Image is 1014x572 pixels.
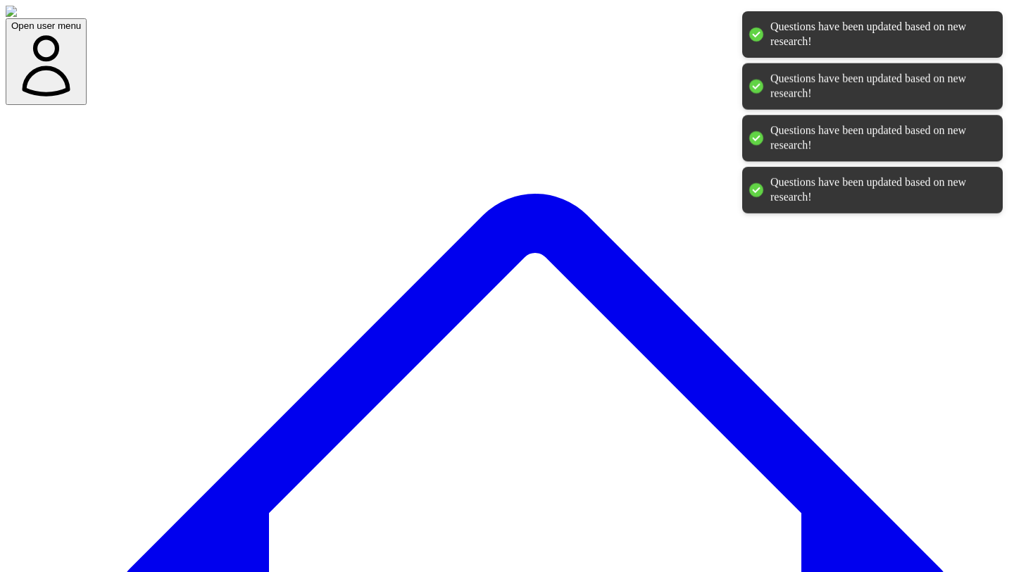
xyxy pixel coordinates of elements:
[6,6,44,18] img: Leaps
[770,175,989,205] div: Questions have been updated based on new research!
[11,20,81,31] span: Open user menu
[770,20,989,49] div: Questions have been updated based on new research!
[6,18,87,105] button: Open user menu
[770,72,989,101] div: Questions have been updated based on new research!
[770,123,989,153] div: Questions have been updated based on new research!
